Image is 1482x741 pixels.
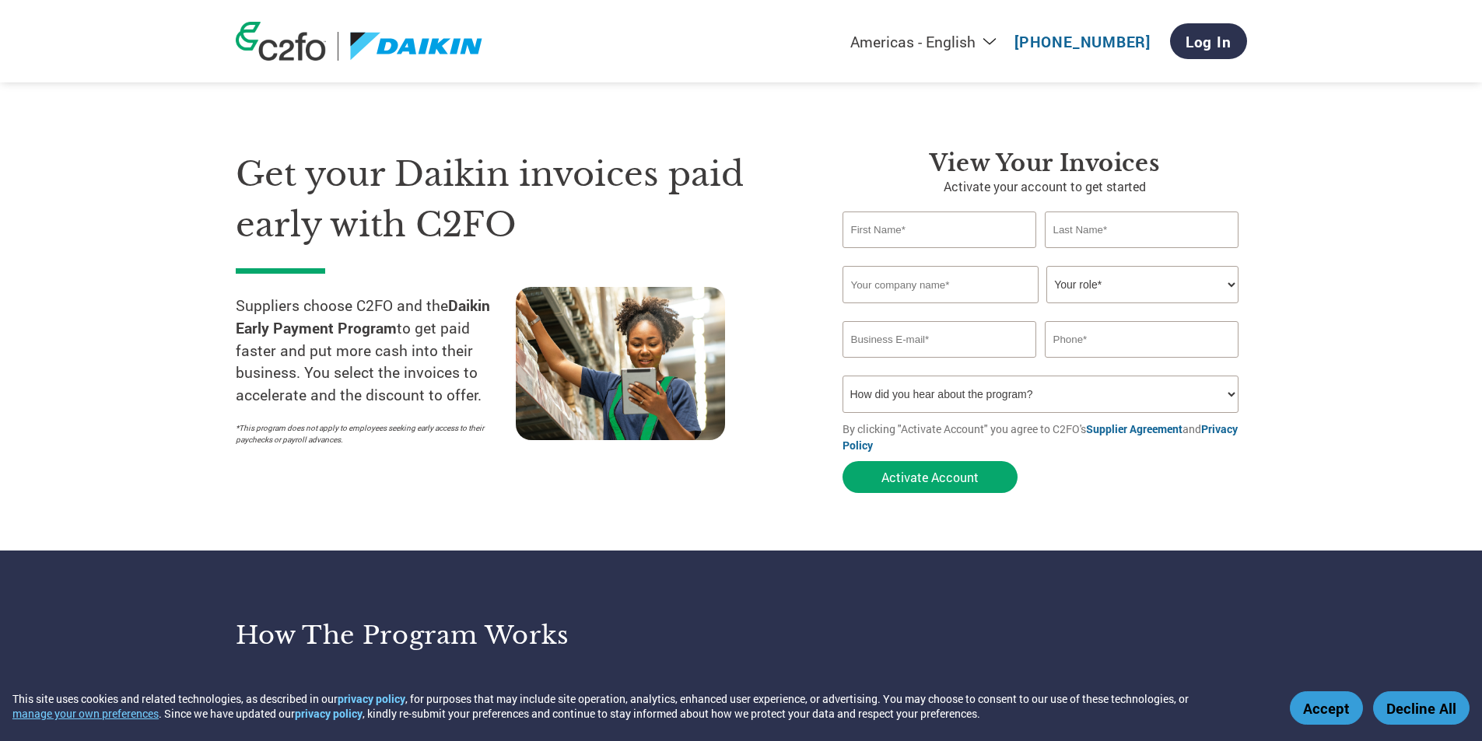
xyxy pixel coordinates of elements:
h3: How the program works [236,620,722,651]
p: *This program does not apply to employees seeking early access to their paychecks or payroll adva... [236,422,500,446]
div: Inavlid Email Address [843,359,1037,369]
strong: Daikin Early Payment Program [236,295,490,337]
input: Invalid Email format [843,321,1037,358]
button: manage your own preferences [12,706,159,721]
a: Supplier Agreement [1086,421,1182,436]
input: Phone* [1045,321,1239,358]
a: privacy policy [295,706,363,721]
a: privacy policy [338,691,405,706]
h3: View Your Invoices [843,149,1247,177]
div: Invalid company name or company name is too long [843,305,1239,315]
input: Your company name* [843,266,1039,303]
h1: Get your Daikin invoices paid early with C2FO [236,149,796,250]
img: c2fo logo [236,22,326,61]
button: Accept [1290,691,1363,725]
p: Suppliers choose C2FO and the to get paid faster and put more cash into their business. You selec... [236,295,516,407]
div: This site uses cookies and related technologies, as described in our , for purposes that may incl... [12,691,1267,721]
a: Privacy Policy [843,421,1238,453]
a: Log In [1170,23,1247,59]
p: By clicking "Activate Account" you agree to C2FO's and [843,421,1247,453]
input: First Name* [843,211,1037,248]
p: Activate your account to get started [843,177,1247,196]
div: Invalid first name or first name is too long [843,250,1037,260]
a: [PHONE_NUMBER] [1014,32,1151,51]
div: Inavlid Phone Number [1045,359,1239,369]
select: Title/Role [1046,266,1239,303]
input: Last Name* [1045,211,1239,248]
button: Activate Account [843,461,1018,493]
img: Daikin [350,32,484,61]
button: Decline All [1373,691,1470,725]
img: supply chain worker [516,287,725,440]
div: Invalid last name or last name is too long [1045,250,1239,260]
